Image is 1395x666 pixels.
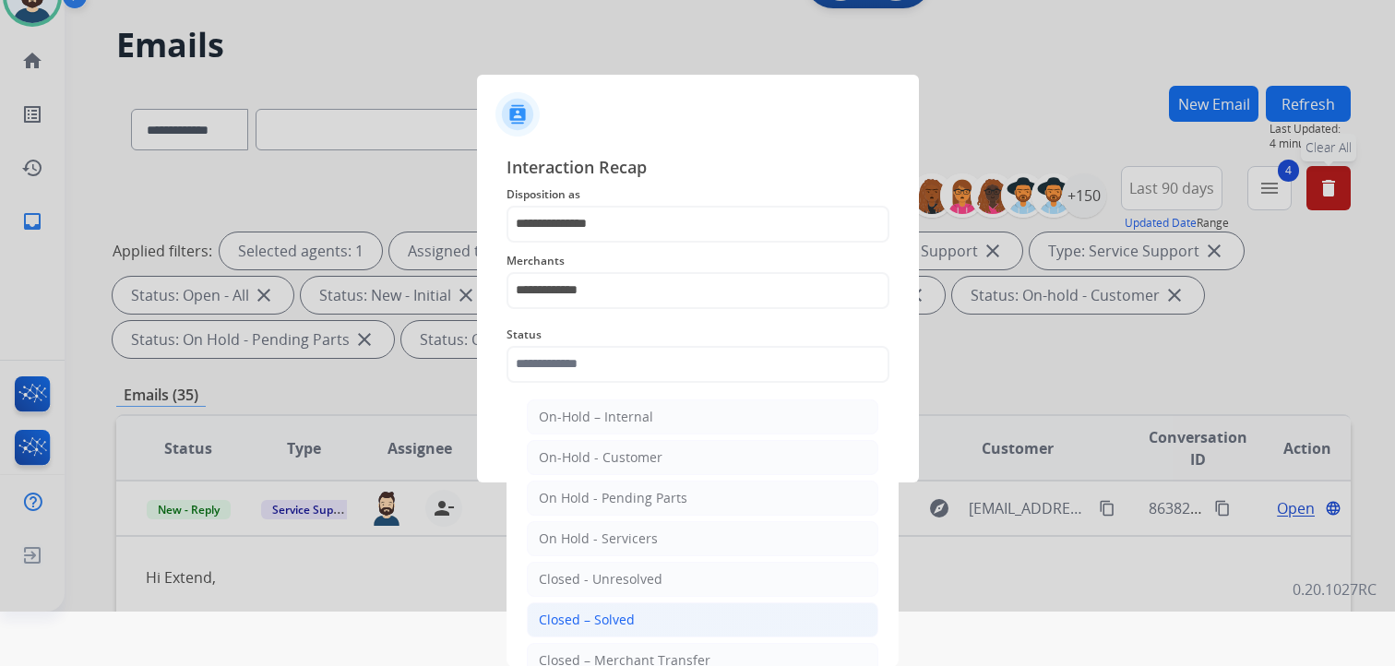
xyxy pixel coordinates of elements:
div: Closed – Solved [539,611,635,629]
span: Interaction Recap [507,154,889,184]
img: contactIcon [495,92,540,137]
p: 0.20.1027RC [1293,578,1377,601]
span: Status [507,324,889,346]
div: On Hold - Servicers [539,529,658,548]
div: On Hold - Pending Parts [539,489,687,507]
span: Disposition as [507,184,889,206]
span: Merchants [507,250,889,272]
div: Closed - Unresolved [539,570,662,589]
div: On-Hold - Customer [539,448,662,467]
div: On-Hold – Internal [539,408,653,426]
